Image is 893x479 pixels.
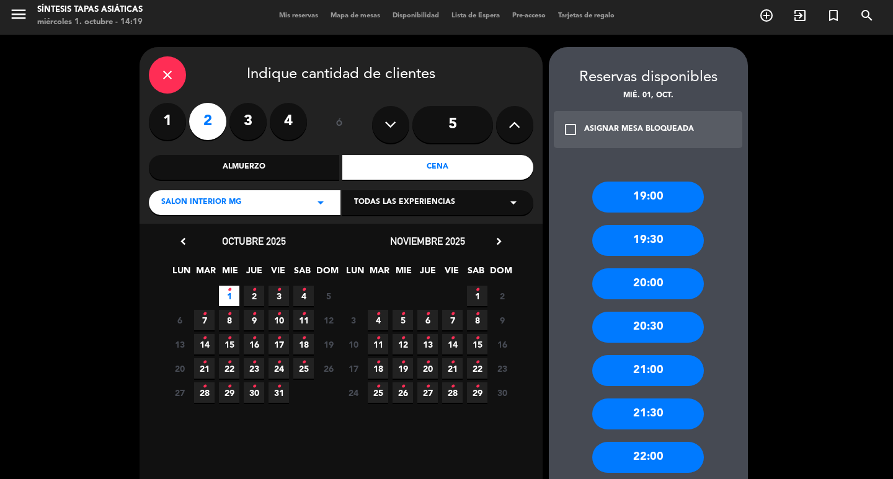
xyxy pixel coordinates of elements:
span: Mis reservas [273,12,324,19]
div: 19:30 [592,225,704,256]
span: 16 [492,334,512,354]
div: Almuerzo [149,155,340,180]
i: • [376,353,380,372]
i: • [252,377,256,397]
span: Mapa de mesas [324,12,386,19]
span: 11 [368,334,388,354]
span: 12 [318,310,339,330]
span: 9 [244,310,264,330]
i: • [227,280,231,300]
span: 24 [343,382,363,403]
span: 4 [368,310,388,330]
span: 28 [442,382,463,403]
span: DOM [316,263,337,284]
i: • [475,377,479,397]
i: • [401,304,405,324]
span: 13 [417,334,438,354]
span: 1 [219,286,239,306]
i: • [450,377,455,397]
label: 1 [149,103,186,140]
span: 23 [492,358,512,379]
div: 21:00 [592,355,704,386]
i: • [401,328,405,348]
i: • [376,328,380,348]
i: close [160,68,175,82]
span: 10 [343,334,363,354]
span: 2 [244,286,264,306]
i: chevron_right [492,235,505,248]
span: 27 [169,382,190,403]
span: 10 [269,310,289,330]
span: 22 [219,358,239,379]
span: SALON INTERIOR MG [161,196,241,209]
div: 20:00 [592,268,704,299]
span: VIE [442,263,462,284]
span: 29 [467,382,487,403]
span: 29 [219,382,239,403]
i: arrow_drop_down [506,195,521,210]
span: VIE [268,263,288,284]
i: • [425,377,430,397]
span: Pre-acceso [506,12,552,19]
span: Todas las experiencias [354,196,455,209]
span: 25 [293,358,314,379]
i: • [227,304,231,324]
i: • [301,328,306,348]
i: • [227,377,231,397]
span: 22 [467,358,487,379]
span: 19 [393,358,413,379]
span: 30 [244,382,264,403]
span: 8 [467,310,487,330]
i: • [425,353,430,372]
span: 4 [293,286,314,306]
i: • [475,304,479,324]
span: 17 [343,358,363,379]
span: 15 [467,334,487,354]
i: • [475,353,479,372]
label: 2 [189,103,226,140]
div: mié. 01, oct. [549,90,748,102]
div: 19:00 [592,182,704,213]
span: 7 [194,310,215,330]
i: • [401,377,405,397]
i: • [252,328,256,348]
span: 14 [194,334,215,354]
i: • [252,280,256,300]
span: 18 [293,334,314,354]
div: Cena [342,155,533,180]
i: arrow_drop_down [313,195,328,210]
i: • [202,353,207,372]
span: LUN [171,263,192,284]
span: 17 [269,334,289,354]
span: 9 [492,310,512,330]
span: Disponibilidad [386,12,445,19]
i: turned_in_not [826,8,841,23]
i: • [425,304,430,324]
span: JUE [244,263,264,284]
i: check_box_outline_blank [563,122,578,137]
i: • [252,304,256,324]
i: • [277,280,281,300]
span: 12 [393,334,413,354]
span: SAB [466,263,486,284]
i: • [450,353,455,372]
i: • [401,353,405,372]
i: • [252,353,256,372]
i: • [425,328,430,348]
span: MAR [369,263,389,284]
span: 13 [169,334,190,354]
div: 20:30 [592,312,704,343]
i: • [202,328,207,348]
i: • [227,328,231,348]
div: miércoles 1. octubre - 14:19 [37,16,143,29]
i: • [202,377,207,397]
span: 19 [318,334,339,354]
span: SAB [292,263,313,284]
span: 5 [318,286,339,306]
i: exit_to_app [793,8,807,23]
i: • [475,328,479,348]
span: 27 [417,382,438,403]
span: 14 [442,334,463,354]
span: MAR [195,263,216,284]
span: Tarjetas de regalo [552,12,621,19]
